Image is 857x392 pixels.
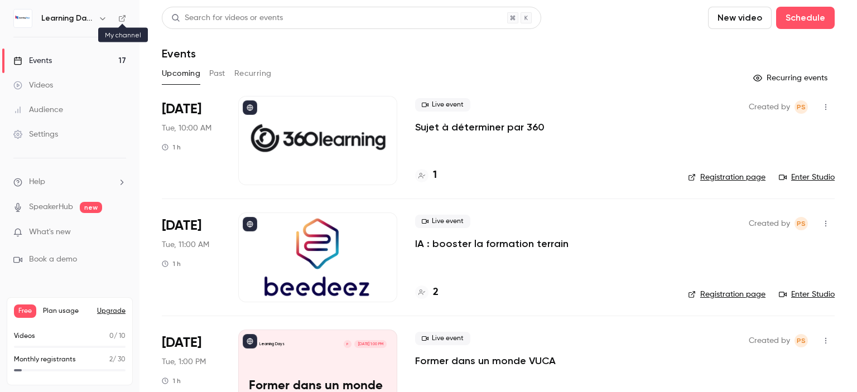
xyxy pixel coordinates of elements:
span: Prad Selvarajah [795,100,808,114]
a: Former dans un monde VUCA [415,354,556,367]
a: Enter Studio [779,172,835,183]
span: Prad Selvarajah [795,217,808,230]
a: Sujet à déterminer par 360 [415,120,545,134]
a: 1 [415,168,437,183]
div: Events [13,55,52,66]
div: Search for videos or events [171,12,283,24]
p: / 10 [109,331,126,341]
button: Recurring [234,65,272,83]
div: Oct 7 Tue, 11:00 AM (Europe/Paris) [162,212,220,302]
span: Free [14,304,36,318]
span: Created by [749,217,790,230]
span: Tue, 10:00 AM [162,123,211,134]
span: Tue, 11:00 AM [162,239,209,250]
button: Past [209,65,225,83]
a: Registration page [688,172,765,183]
div: Videos [13,80,53,91]
a: Enter Studio [779,289,835,300]
img: Learning Days [14,9,32,27]
button: Upgrade [97,307,126,316]
button: Schedule [776,7,835,29]
a: Registration page [688,289,765,300]
h6: Learning Days [41,13,94,24]
span: [DATE] [162,217,201,235]
div: 1 h [162,376,181,385]
h4: 2 [433,285,439,300]
span: Prad Selvarajah [795,334,808,347]
a: IA : booster la formation terrain [415,237,569,250]
span: PS [797,100,806,114]
div: Audience [13,104,63,115]
div: Settings [13,129,58,140]
span: Book a demo [29,254,77,265]
div: P [343,340,352,349]
span: Plan usage [43,307,90,316]
a: 2 [415,285,439,300]
span: What's new [29,226,71,238]
button: New video [708,7,772,29]
button: Recurring events [748,69,835,87]
h1: Events [162,47,196,60]
span: Created by [749,100,790,114]
div: Oct 7 Tue, 10:00 AM (Europe/Paris) [162,96,220,185]
span: new [80,202,102,213]
span: Live event [415,98,470,112]
span: 0 [109,333,114,340]
p: / 30 [109,355,126,365]
span: 2 [109,356,113,363]
span: Live event [415,332,470,345]
span: Tue, 1:00 PM [162,356,206,367]
div: 1 h [162,259,181,268]
span: [DATE] [162,100,201,118]
span: PS [797,334,806,347]
h4: 1 [433,168,437,183]
button: Upcoming [162,65,200,83]
span: Created by [749,334,790,347]
span: Live event [415,215,470,228]
p: Monthly registrants [14,355,76,365]
div: 1 h [162,143,181,152]
span: [DATE] [162,334,201,352]
p: Videos [14,331,35,341]
li: help-dropdown-opener [13,176,126,188]
span: Help [29,176,45,188]
span: [DATE] 1:00 PM [354,340,386,348]
p: Learning Days [259,341,285,347]
a: SpeakerHub [29,201,73,213]
span: PS [797,217,806,230]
